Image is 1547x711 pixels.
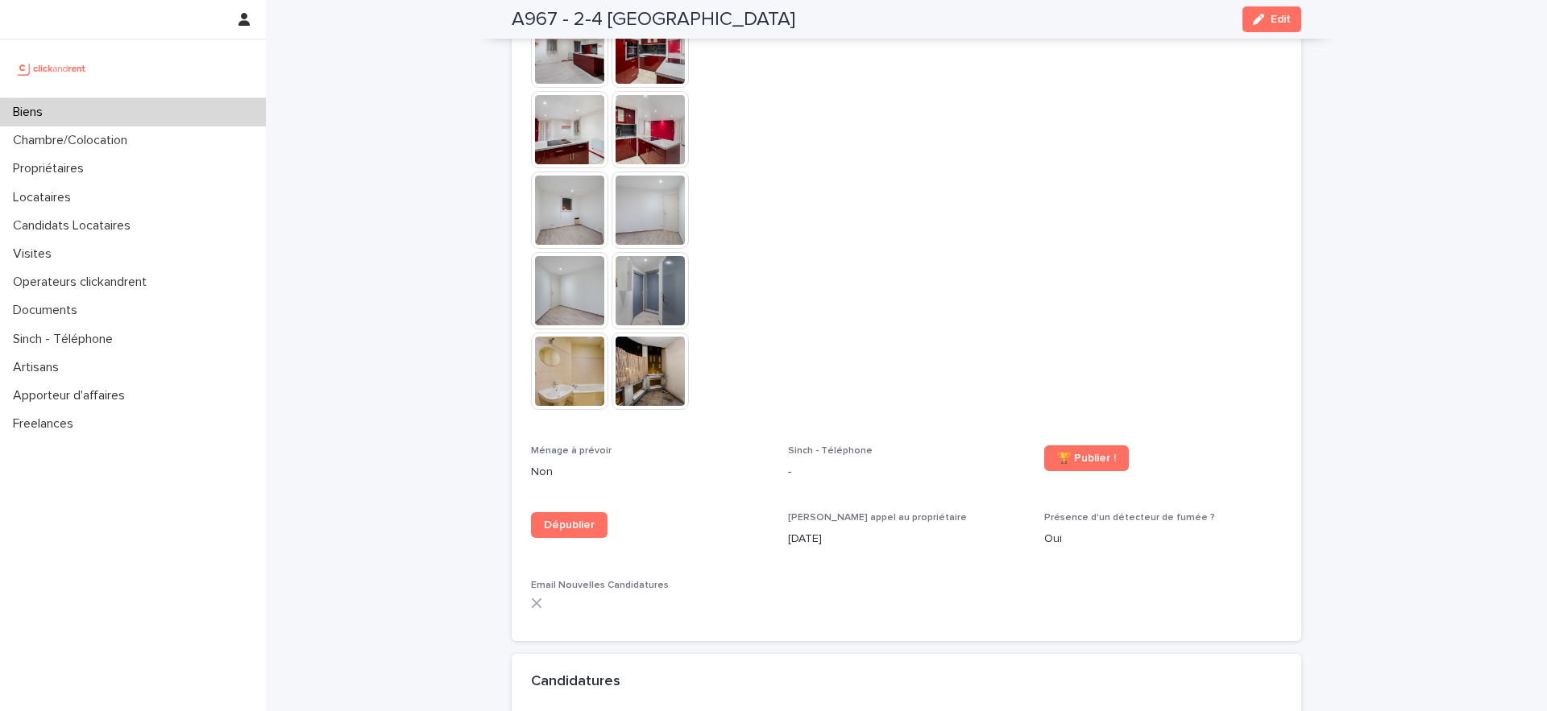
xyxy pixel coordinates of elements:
[1271,14,1291,25] span: Edit
[512,8,795,31] h2: A967 - 2-4 [GEOGRAPHIC_DATA]
[6,416,86,432] p: Freelances
[788,513,967,523] span: [PERSON_NAME] appel au propriétaire
[544,519,595,531] span: Dépublier
[531,464,769,481] p: Non
[1242,6,1301,32] button: Edit
[1044,445,1129,471] a: 🏆 Publier !
[531,512,608,538] a: Dépublier
[13,52,91,85] img: UCB0brd3T0yccxBKYDjQ
[6,105,56,120] p: Biens
[6,360,72,375] p: Artisans
[6,133,140,148] p: Chambre/Colocation
[788,464,1026,481] p: -
[6,388,138,403] p: Apporteur d'affaires
[1044,531,1282,548] p: Oui
[788,531,1026,548] p: [DATE]
[6,218,143,234] p: Candidats Locataires
[6,190,84,205] p: Locataires
[6,275,160,290] p: Operateurs clickandrent
[6,161,97,176] p: Propriétaires
[1044,513,1215,523] span: Présence d'un détecteur de fumée ?
[531,581,669,590] span: Email Nouvelles Candidatures
[531,673,620,691] h2: Candidatures
[6,246,64,262] p: Visites
[6,303,90,318] p: Documents
[1057,453,1116,464] span: 🏆 Publier !
[531,446,612,456] span: Ménage à prévoir
[788,446,873,456] span: Sinch - Téléphone
[6,332,126,347] p: Sinch - Téléphone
